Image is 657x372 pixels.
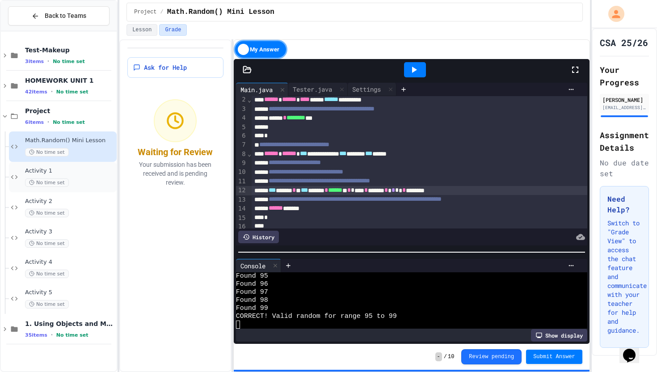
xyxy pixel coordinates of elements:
div: 6 [236,131,247,140]
div: Console [236,259,281,272]
span: Submit Answer [533,353,575,360]
span: Activity 3 [25,228,115,236]
span: Math.Random() Mini Lesson [25,137,115,144]
span: 42 items [25,89,47,95]
span: No time set [25,239,69,248]
span: No time set [25,178,69,187]
div: 2 [236,95,247,104]
div: 15 [236,214,247,223]
h1: CSA 25/26 [600,36,648,49]
div: 9 [236,159,247,168]
div: Console [236,261,270,271]
div: 11 [236,177,247,186]
span: No time set [25,270,69,278]
div: Show display [531,329,587,342]
span: Activity 4 [25,258,115,266]
div: History [238,231,279,243]
span: CORRECT! Valid random for range 95 to 99 [236,313,397,321]
span: Found 98 [236,296,268,304]
span: No time set [25,148,69,156]
div: No due date set [600,157,649,179]
div: 16 [236,222,247,231]
span: Found 95 [236,272,268,280]
span: • [47,118,49,126]
div: Main.java [236,85,277,94]
span: 6 items [25,119,44,125]
span: Activity 2 [25,198,115,205]
h2: Your Progress [600,63,649,89]
span: Found 99 [236,304,268,313]
div: 13 [236,195,247,204]
span: Fold line [247,150,252,157]
div: 10 [236,168,247,177]
span: Project [134,8,156,16]
div: Settings [348,85,385,94]
h3: Need Help? [607,194,641,215]
span: 3 items [25,59,44,64]
span: • [47,58,49,65]
span: HOMEWORK UNIT 1 [25,76,115,85]
span: No time set [25,209,69,217]
button: Back to Teams [8,6,109,25]
span: - [435,352,442,361]
div: [EMAIL_ADDRESS][DOMAIN_NAME] [602,104,646,111]
span: 1. Using Objects and Methods [25,320,115,328]
div: [PERSON_NAME] [602,96,646,104]
div: 7 [236,140,247,149]
h2: Assignment Details [600,129,649,154]
div: Settings [348,83,396,96]
span: Found 97 [236,288,268,296]
span: Project [25,107,115,115]
span: / [160,8,164,16]
button: Grade [159,24,187,36]
span: Activity 1 [25,167,115,175]
span: 35 items [25,332,47,338]
div: Waiting for Review [138,146,213,158]
span: Back to Teams [45,11,86,21]
span: No time set [53,119,85,125]
span: Activity 5 [25,289,115,296]
span: Ask for Help [144,63,187,72]
button: Submit Answer [526,350,582,364]
div: 12 [236,186,247,195]
div: 3 [236,105,247,114]
span: No time set [53,59,85,64]
span: / [444,353,447,360]
div: Tester.java [288,83,348,96]
span: • [51,331,53,338]
div: Tester.java [288,85,337,94]
button: Lesson [126,24,157,36]
span: Test-Makeup [25,46,115,54]
div: 5 [236,123,247,132]
div: 8 [236,150,247,159]
iframe: chat widget [619,336,648,363]
button: Review pending [461,349,522,364]
span: No time set [56,332,88,338]
div: Main.java [236,83,288,96]
div: 14 [236,204,247,213]
span: No time set [56,89,88,95]
span: Fold line [247,96,252,103]
div: My Account [599,4,627,24]
p: Your submission has been received and is pending review. [133,160,218,187]
span: Math.Random() Mini Lesson [167,7,274,17]
span: No time set [25,300,69,309]
div: 4 [236,114,247,123]
span: Found 96 [236,280,268,288]
span: 10 [448,353,454,360]
p: Switch to "Grade View" to access the chat feature and communicate with your teacher for help and ... [607,219,641,335]
span: • [51,88,53,95]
